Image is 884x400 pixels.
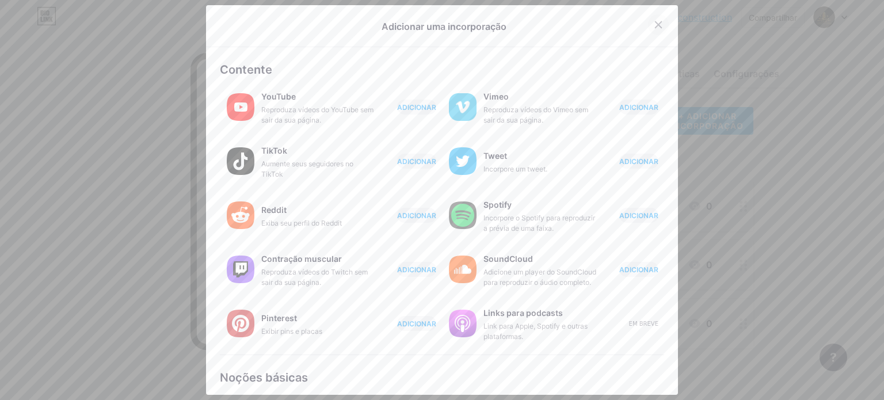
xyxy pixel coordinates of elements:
[449,93,477,121] img: vimeo
[261,92,296,101] font: YouTube
[619,157,658,166] font: ADICIONAR
[397,157,436,166] font: ADICIONAR
[449,310,477,337] img: links de podcast
[629,321,658,327] font: Em breve
[261,159,353,178] font: Aumente seus seguidores no TikTok
[483,200,512,209] font: Spotify
[382,21,506,32] font: Adicionar uma incorporação
[397,154,436,169] button: ADICIONAR
[261,219,342,227] font: Exiba seu perfil do Reddit
[227,310,254,337] img: Pinterest
[619,262,658,277] button: ADICIONAR
[397,265,436,274] font: ADICIONAR
[483,254,533,264] font: SoundCloud
[220,63,272,77] font: Contente
[227,201,254,229] img: Reddit
[483,165,547,173] font: Incorpore um tweet.
[261,313,297,323] font: Pinterest
[619,208,658,223] button: ADICIONAR
[483,214,595,233] font: Incorpore o Spotify para reproduzir a prévia de uma faixa.
[619,100,658,115] button: ADICIONAR
[449,256,477,283] img: nuvem sonora
[261,205,287,215] font: Reddit
[261,105,374,124] font: Reproduza vídeos do YouTube sem sair da sua página.
[397,208,436,223] button: ADICIONAR
[397,319,436,328] font: ADICIONAR
[227,147,254,175] img: TikTok
[261,268,368,287] font: Reproduza vídeos do Twitch sem sair da sua página.
[483,151,507,161] font: Tweet
[397,316,436,331] button: ADICIONAR
[483,268,596,287] font: Adicione um player do SoundCloud para reproduzir o áudio completo.
[619,154,658,169] button: ADICIONAR
[619,265,658,274] font: ADICIONAR
[261,327,322,336] font: Exibir pins e placas
[483,322,588,341] font: Link para Apple, Spotify e outras plataformas.
[397,262,436,277] button: ADICIONAR
[483,105,588,124] font: Reproduza vídeos do Vimeo sem sair da sua página.
[261,254,342,264] font: Contração muscular
[227,256,254,283] img: contração muscular
[397,103,436,112] font: ADICIONAR
[220,371,308,384] font: Noções básicas
[483,308,563,318] font: Links para podcasts
[449,147,477,175] img: Twitter
[619,103,658,112] font: ADICIONAR
[397,211,436,220] font: ADICIONAR
[261,146,287,155] font: TikTok
[397,100,436,115] button: ADICIONAR
[227,93,254,121] img: YouTube
[483,92,509,101] font: Vimeo
[619,211,658,220] font: ADICIONAR
[449,201,477,229] img: Spotify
